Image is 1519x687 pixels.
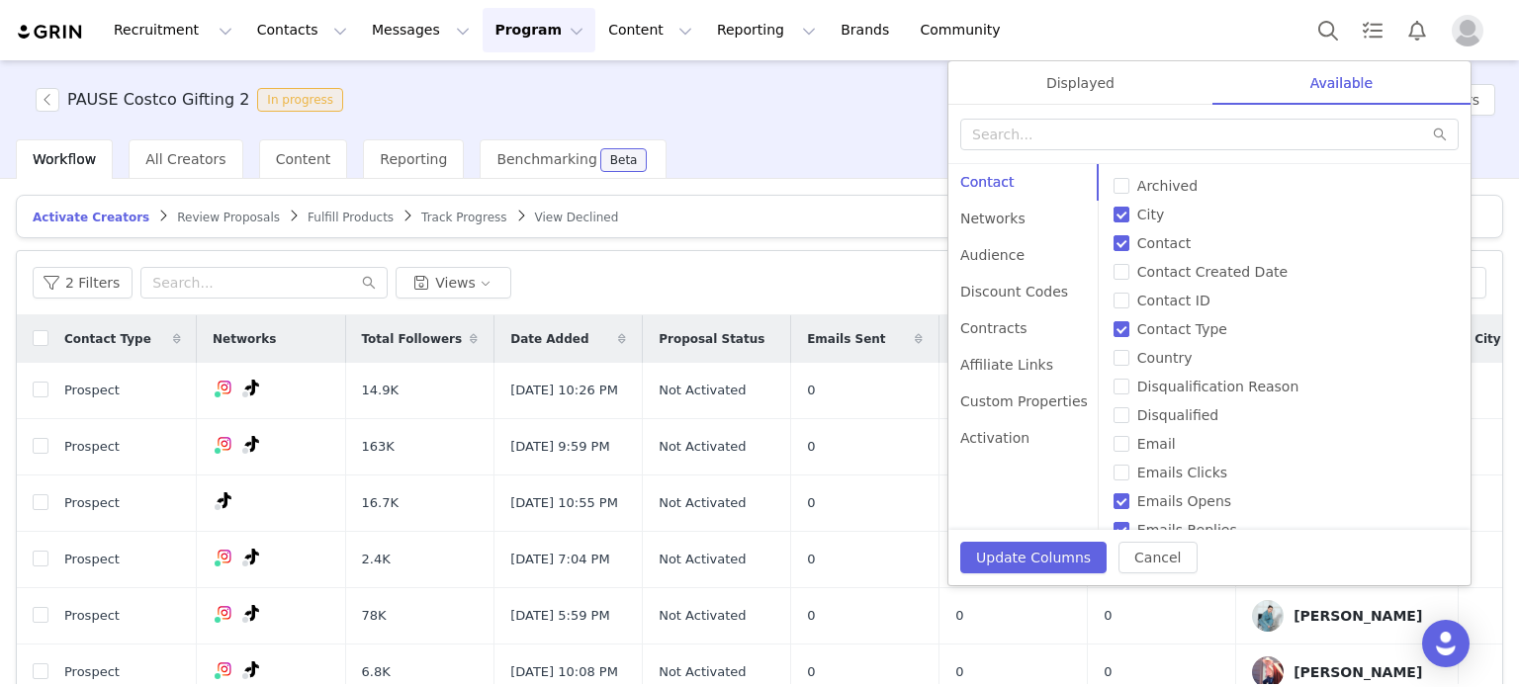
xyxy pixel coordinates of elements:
a: Community [909,8,1022,52]
span: Emails Replies [1129,522,1245,538]
i: icon: search [362,276,376,290]
span: Prospect [64,662,120,682]
input: Search... [140,267,388,299]
span: 0 [955,662,963,682]
span: Not Activated [659,493,746,513]
span: 0 [955,606,963,626]
span: Not Activated [659,606,746,626]
span: [DATE] 10:55 PM [510,493,618,513]
span: [DATE] 5:59 PM [510,606,609,626]
span: City [1474,330,1500,348]
span: Not Activated [659,662,746,682]
span: 0 [807,662,815,682]
div: [PERSON_NAME] [1294,608,1422,624]
span: Prospect [64,606,120,626]
span: Prospect [64,437,120,457]
span: Email [1129,436,1184,452]
div: [PERSON_NAME] [1294,664,1422,680]
div: Contact [948,164,1100,201]
span: Content [276,151,331,167]
button: Content [596,8,704,52]
span: Prospect [64,493,120,513]
button: Recruitment [102,8,244,52]
span: Prospect [64,381,120,400]
span: Country [1129,350,1201,366]
span: 0 [807,437,815,457]
img: instagram.svg [217,549,232,564]
a: [PERSON_NAME] [1252,600,1442,632]
div: Activation [948,420,1100,457]
img: 25b5b34c-a06b-4207-9e01-124db377ba20.jpg [1252,600,1284,632]
span: Contact Type [64,330,151,348]
img: instagram.svg [217,605,232,621]
span: 16.7K [362,493,399,513]
span: Archived [1129,178,1206,194]
button: Profile [1440,15,1503,46]
button: Reporting [705,8,828,52]
div: Contracts [948,310,1100,347]
span: Reporting [380,151,447,167]
span: Emails Clicks [1129,465,1235,480]
span: Prospect [64,550,120,569]
span: In progress [257,88,343,112]
span: [DATE] 9:59 PM [510,437,609,457]
span: Contact [1129,235,1199,251]
span: Emails Opens [1129,493,1239,509]
span: Not Activated [659,437,746,457]
span: Not Activated [659,550,746,569]
span: Proposal Status [659,330,764,348]
span: City [1129,207,1172,222]
span: Disqualified [1129,407,1226,423]
span: 0 [807,550,815,569]
span: Networks [213,330,276,348]
a: Brands [829,8,907,52]
img: instagram.svg [217,380,232,395]
span: [DATE] 7:04 PM [510,550,609,569]
img: instagram.svg [217,436,232,452]
span: Fulfill Products [308,211,394,224]
span: Contact ID [1129,293,1218,308]
button: Search [1306,8,1350,52]
button: Contacts [245,8,359,52]
button: Cancel [1118,542,1197,573]
div: Open Intercom Messenger [1422,620,1470,667]
span: All Creators [145,151,225,167]
span: Contact Created Date [1129,264,1296,280]
span: Total Followers [362,330,463,348]
a: Tasks [1351,8,1394,52]
span: [DATE] 10:08 PM [510,662,618,682]
span: Disqualification Reason [1129,379,1306,394]
span: Benchmarking [496,151,596,167]
span: 78K [362,606,387,626]
div: Networks [948,201,1100,237]
span: Activate Creators [33,211,149,224]
div: Custom Properties [948,384,1100,420]
div: Discount Codes [948,274,1100,310]
div: Audience [948,237,1100,274]
button: Program [483,8,595,52]
span: Emails Sent [807,330,885,348]
img: placeholder-profile.jpg [1452,15,1483,46]
span: 6.8K [362,662,391,682]
span: 0 [1104,662,1112,682]
span: 0 [807,381,815,400]
span: Review Proposals [177,211,280,224]
button: Update Columns [960,542,1107,573]
div: Beta [610,154,638,166]
span: 0 [807,493,815,513]
img: grin logo [16,23,85,42]
h3: PAUSE Costco Gifting 2 [67,88,249,112]
span: View Declined [535,211,619,224]
div: Affiliate Links [948,347,1100,384]
span: 2.4K [362,550,391,569]
button: Views [396,267,511,299]
span: Track Progress [421,211,506,224]
span: Workflow [33,151,96,167]
span: Not Activated [659,381,746,400]
span: [object Object] [36,88,351,112]
span: 163K [362,437,395,457]
span: Date Added [510,330,588,348]
span: 0 [807,606,815,626]
button: 2 Filters [33,267,133,299]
